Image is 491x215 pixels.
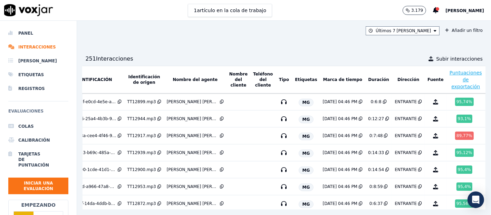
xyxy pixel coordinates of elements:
a: Interacciones [8,40,68,54]
font: df97408d-a966-47a8-a0b8-ec60f4978f3c [65,184,150,189]
font: 89,77 [456,133,468,138]
font: TT12872.mp3 [127,201,156,206]
font: MG [302,202,310,207]
font: 93,1 [458,116,467,121]
button: Últimos 7 [PERSON_NAME] [366,26,440,35]
font: Teléfono del cliente [253,72,273,88]
button: 1artículo en la cola de trabajo [188,4,272,17]
font: MG [302,100,310,105]
button: Subir interacciones [429,55,483,62]
font: 0:8:59 [369,184,383,189]
font: Evaluaciones [8,109,44,114]
font: Iniciar una evaluación [24,181,53,191]
a: [PERSON_NAME] [8,54,68,68]
div: Abrir Intercom Messenger [468,191,484,208]
font: Panel [18,31,33,36]
font: Nombre del agente [173,77,218,82]
button: Tipo [279,77,289,82]
font: TT12944.mp3 [127,116,156,121]
font: [DATE] 04:46 PM [323,167,357,172]
font: 94ccf495-25a4-4b3b-9012-cf36043925c7 [65,116,151,121]
font: [DATE] 04:46 PM [323,99,357,104]
font: Puntuaciones de exportación [450,70,482,89]
font: 95,4 [458,167,467,172]
font: TT12953.mp3 [127,184,156,189]
button: Teléfono del cliente [253,71,273,88]
a: Panel [8,26,68,40]
font: [PERSON_NAME] [PERSON_NAME] [PERSON_NAME] [167,133,273,138]
font: [PERSON_NAME] [18,59,57,63]
font: [DATE] 04:46 PM [323,116,357,121]
font: [PERSON_NAME] [PERSON_NAME] [167,167,237,172]
font: 0:7:48 [369,133,383,138]
font: TT12939.mp3 [127,150,156,155]
font: % [467,167,471,172]
font: Registros [18,86,45,91]
img: logotipo de voxjar [4,4,53,16]
font: [PERSON_NAME] [PERSON_NAME] [167,150,237,155]
font: 95,74 [456,99,468,104]
font: [PERSON_NAME] [PERSON_NAME] [167,201,237,206]
font: TT12900.mp3 [127,167,156,172]
font: 95,4 [458,184,467,189]
font: Etiquetas [18,72,44,77]
font: Calibración [18,138,50,143]
font: ENTRANTE [395,201,417,206]
font: 251 [85,55,96,62]
font: Últimos 7 [PERSON_NAME] [376,28,431,33]
font: Identificación de origen [128,74,160,85]
button: Puntuaciones de exportación [450,69,482,90]
font: Interacciones [96,55,133,62]
font: TT12899.mp3 [127,99,156,104]
font: 1 [194,8,197,13]
button: Nombre del cliente [229,71,248,88]
font: [PERSON_NAME] [PERSON_NAME] [PERSON_NAME] [167,116,273,121]
font: ENTRANTE [395,184,417,189]
button: Duración [368,77,389,82]
font: 0:6:37 [369,201,383,206]
font: 95,12 [456,150,468,155]
font: MG [302,134,310,139]
font: Nombre del cliente [229,72,248,88]
font: [DATE] 04:46 PM [323,184,357,189]
button: Iniciar una evaluación [8,178,68,194]
button: Dirección [397,77,419,82]
font: ENTRANTE [395,167,417,172]
font: ENTRANTE [395,150,417,155]
font: TT12917.mp3 [127,133,156,138]
font: 0:14:54 [368,167,384,172]
button: Identificación de origen [127,74,161,85]
button: 3.179 [403,6,433,15]
button: 3.179 [403,6,426,15]
font: % [468,150,472,155]
font: 7278a090-1cde-41d1-b36a-065337a77970 [65,167,154,172]
button: Fuente [427,77,444,82]
button: IDENTIFICACIÓN [74,77,112,82]
font: [DATE] 04:46 PM [323,201,357,206]
button: Añadir un filtro [442,26,485,35]
font: Interacciones [18,45,56,50]
font: artículo en la cola de trabajo [197,8,266,13]
font: Subir interacciones [436,56,483,62]
font: ENTRANTE [395,133,417,138]
font: MG [302,151,310,156]
font: % [468,133,472,138]
font: [PERSON_NAME] [PERSON_NAME] [PERSON_NAME] [167,184,273,189]
font: 3.179 [411,8,423,13]
a: Etiquetas [8,68,68,82]
font: Colas [18,124,34,129]
font: [DATE] 04:46 PM [323,150,357,155]
font: % [467,116,471,121]
font: 0:6:8 [371,99,382,104]
font: [PERSON_NAME] [445,8,484,13]
font: 8233b58a-cee4-4f46-9a55-9ffe3104f5e0 [65,133,149,138]
font: 952a4da3-b69c-485a-b3c6-7be2b731467d [65,150,154,155]
button: Etiquetas [295,77,317,82]
a: Tarjetas de puntuación [8,147,68,172]
font: fede06ef-14da-4ddb-b78f-b2ec4ecc6f83 [65,201,148,206]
